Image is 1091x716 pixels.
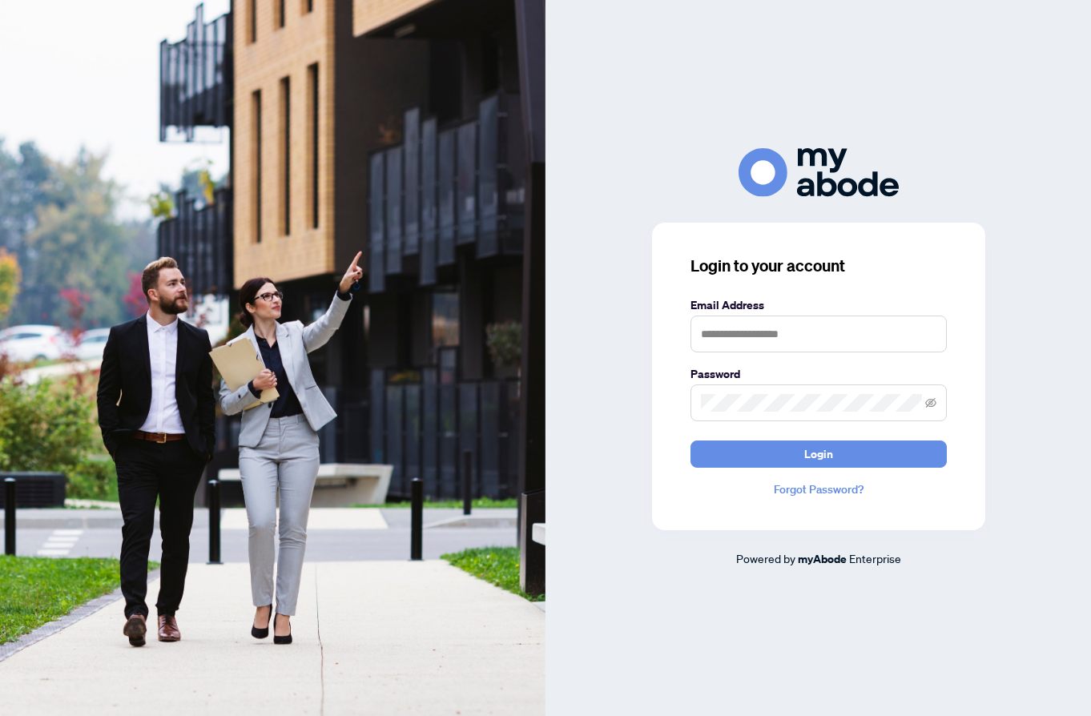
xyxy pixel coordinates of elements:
[690,296,947,314] label: Email Address
[804,441,833,467] span: Login
[690,365,947,383] label: Password
[925,397,936,408] span: eye-invisible
[798,550,847,568] a: myAbode
[690,481,947,498] a: Forgot Password?
[690,440,947,468] button: Login
[849,551,901,565] span: Enterprise
[739,148,899,197] img: ma-logo
[736,551,795,565] span: Powered by
[690,255,947,277] h3: Login to your account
